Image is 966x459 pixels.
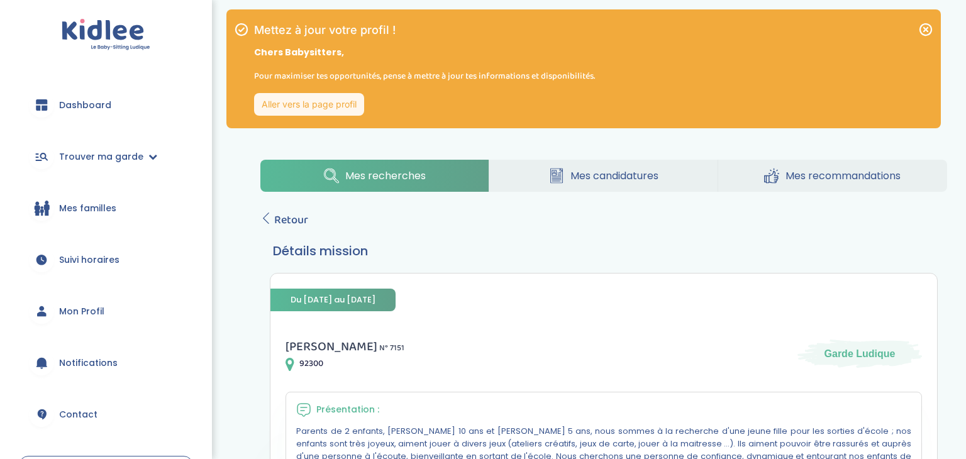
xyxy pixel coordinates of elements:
[19,237,193,282] a: Suivi horaires
[345,168,426,184] span: Mes recherches
[19,82,193,128] a: Dashboard
[59,99,111,112] span: Dashboard
[718,160,947,192] a: Mes recommandations
[286,336,377,357] span: [PERSON_NAME]
[379,341,404,355] span: N° 7151
[59,202,116,215] span: Mes familles
[59,408,97,421] span: Contact
[59,357,118,370] span: Notifications
[273,241,935,260] h3: Détails mission
[260,160,489,192] a: Mes recherches
[786,168,901,184] span: Mes recommandations
[19,134,193,179] a: Trouver ma garde
[59,150,143,163] span: Trouver ma garde
[19,289,193,334] a: Mon Profil
[254,46,595,59] p: Chers Babysitters,
[824,346,896,360] span: Garde Ludique
[254,25,595,36] h1: Mettez à jour votre profil !
[270,289,396,311] span: Du [DATE] au [DATE]
[19,340,193,385] a: Notifications
[299,357,323,370] span: 92300
[489,160,718,192] a: Mes candidatures
[59,305,104,318] span: Mon Profil
[260,211,308,229] a: Retour
[316,403,379,416] span: Présentation :
[254,69,595,83] p: Pour maximiser tes opportunités, pense à mettre à jour tes informations et disponibilités.
[19,392,193,437] a: Contact
[62,19,150,51] img: logo.svg
[59,253,119,267] span: Suivi horaires
[570,168,658,184] span: Mes candidatures
[19,185,193,231] a: Mes familles
[274,211,308,229] span: Retour
[254,93,364,116] a: Aller vers la page profil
